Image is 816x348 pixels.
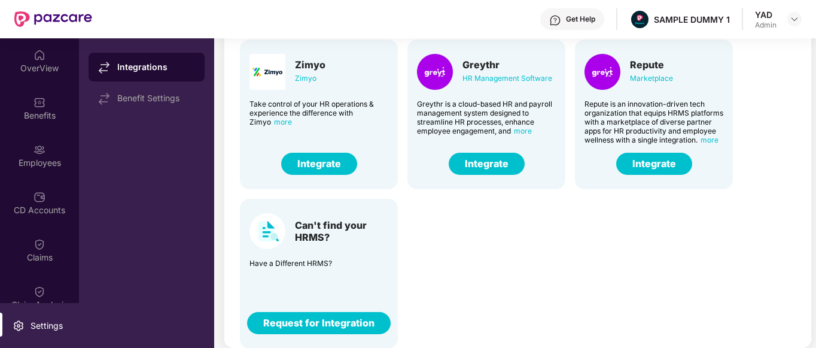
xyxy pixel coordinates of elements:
img: svg+xml;base64,PHN2ZyBpZD0iQ2xhaW0iIHhtbG5zPSJodHRwOi8vd3d3LnczLm9yZy8yMDAwL3N2ZyIgd2lkdGg9IjIwIi... [34,238,45,250]
img: Card Logo [249,54,285,90]
img: New Pazcare Logo [14,11,92,27]
div: Take control of your HR operations & experience the difference with Zimyo [249,99,388,126]
span: more [274,117,292,126]
span: more [701,135,718,144]
div: Benefit Settings [117,93,195,103]
div: SAMPLE DUMMY 1 [654,14,730,25]
div: Settings [27,320,66,332]
div: Marketplace [630,72,673,85]
div: HR Management Software [462,72,552,85]
div: Get Help [566,14,595,24]
img: Card Logo [249,213,285,249]
div: Zimyo [295,59,325,71]
img: Pazcare_Alternative_logo-01-01.png [631,11,648,28]
div: Zimyo [295,72,325,85]
img: Card Logo [584,54,620,90]
div: Integrations [117,61,195,73]
img: svg+xml;base64,PHN2ZyBpZD0iRHJvcGRvd24tMzJ4MzIiIHhtbG5zPSJodHRwOi8vd3d3LnczLm9yZy8yMDAwL3N2ZyIgd2... [790,14,799,24]
img: Card Logo [417,54,453,90]
button: Integrate [281,153,357,175]
div: Can't find your HRMS? [295,219,388,243]
div: Have a Different HRMS? [249,259,388,268]
div: YAD [755,9,777,20]
img: svg+xml;base64,PHN2ZyBpZD0iSG9tZSIgeG1sbnM9Imh0dHA6Ly93d3cudzMub3JnLzIwMDAvc3ZnIiB3aWR0aD0iMjAiIG... [34,49,45,61]
div: Greythr [462,59,552,71]
img: svg+xml;base64,PHN2ZyBpZD0iQmVuZWZpdHMiIHhtbG5zPSJodHRwOi8vd3d3LnczLm9yZy8yMDAwL3N2ZyIgd2lkdGg9Ij... [34,96,45,108]
img: svg+xml;base64,PHN2ZyB4bWxucz0iaHR0cDovL3d3dy53My5vcmcvMjAwMC9zdmciIHdpZHRoPSIxNy44MzIiIGhlaWdodD... [98,62,110,74]
div: Admin [755,20,777,30]
img: svg+xml;base64,PHN2ZyBpZD0iSGVscC0zMngzMiIgeG1sbnM9Imh0dHA6Ly93d3cudzMub3JnLzIwMDAvc3ZnIiB3aWR0aD... [549,14,561,26]
img: svg+xml;base64,PHN2ZyB4bWxucz0iaHR0cDovL3d3dy53My5vcmcvMjAwMC9zdmciIHdpZHRoPSIxNy44MzIiIGhlaWdodD... [98,93,110,105]
button: Integrate [449,153,525,175]
div: Repute [630,59,673,71]
img: svg+xml;base64,PHN2ZyBpZD0iU2V0dGluZy0yMHgyMCIgeG1sbnM9Imh0dHA6Ly93d3cudzMub3JnLzIwMDAvc3ZnIiB3aW... [13,320,25,332]
span: more [514,126,532,135]
div: Greythr is a cloud-based HR and payroll management system designed to streamline HR processes, en... [417,99,556,135]
img: svg+xml;base64,PHN2ZyBpZD0iRW1wbG95ZWVzIiB4bWxucz0iaHR0cDovL3d3dy53My5vcmcvMjAwMC9zdmciIHdpZHRoPS... [34,144,45,156]
img: svg+xml;base64,PHN2ZyBpZD0iQ2xhaW0iIHhtbG5zPSJodHRwOi8vd3d3LnczLm9yZy8yMDAwL3N2ZyIgd2lkdGg9IjIwIi... [34,286,45,298]
img: svg+xml;base64,PHN2ZyBpZD0iQ0RfQWNjb3VudHMiIGRhdGEtbmFtZT0iQ0QgQWNjb3VudHMiIHhtbG5zPSJodHRwOi8vd3... [34,191,45,203]
button: Request for Integration [247,312,391,334]
div: Repute is an innovation-driven tech organization that equips HRMS platforms with a marketplace of... [584,99,723,144]
button: Integrate [616,153,692,175]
